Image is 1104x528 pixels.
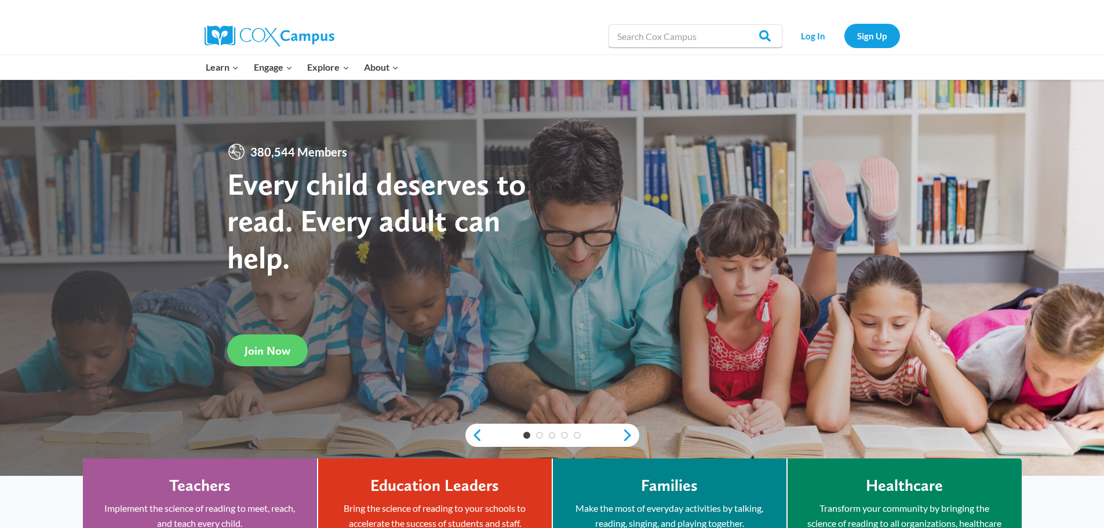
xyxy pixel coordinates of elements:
[364,60,399,75] span: About
[199,55,406,79] nav: Primary Navigation
[245,344,290,358] span: Join Now
[641,476,698,496] h4: Families
[574,432,581,439] a: 5
[622,428,639,442] a: next
[609,24,782,48] input: Search Cox Campus
[307,60,349,75] span: Explore
[844,24,900,48] a: Sign Up
[866,476,943,496] h4: Healthcare
[465,428,483,442] a: previous
[246,143,352,161] span: 380,544 Members
[227,334,308,366] a: Join Now
[370,476,499,496] h4: Education Leaders
[254,60,293,75] span: Engage
[227,165,526,276] strong: Every child deserves to read. Every adult can help.
[169,476,231,496] h4: Teachers
[788,24,900,48] nav: Secondary Navigation
[549,432,556,439] a: 3
[523,432,530,439] a: 1
[205,26,334,46] img: Cox Campus
[561,432,568,439] a: 4
[788,24,839,48] a: Log In
[206,60,239,75] span: Learn
[465,424,639,447] div: content slider buttons
[536,432,543,439] a: 2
